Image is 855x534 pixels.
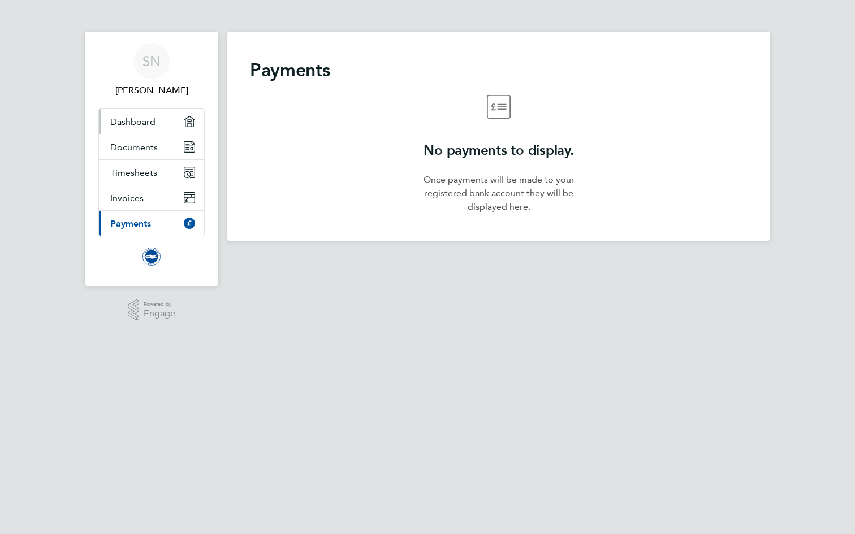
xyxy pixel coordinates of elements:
span: Powered by [144,299,175,309]
h2: No payments to display. [417,141,580,159]
span: Dashboard [110,116,156,127]
span: Engage [144,309,175,319]
p: Once payments will be made to your registered bank account they will be displayed here. [417,173,580,214]
span: Documents [110,142,158,153]
a: Dashboard [99,109,204,134]
span: Timesheets [110,167,157,178]
a: SN[PERSON_NAME] [98,43,205,97]
span: Invoices [110,193,144,203]
nav: Main navigation [85,32,218,286]
img: brightonandhovealbion-logo-retina.png [142,248,161,266]
a: Powered byEngage [128,299,176,321]
span: SN [142,54,161,68]
span: Payments [110,218,151,229]
span: Samuel Nicholson [98,84,205,97]
h2: Payments [250,59,748,81]
a: Documents [99,134,204,159]
a: Payments [99,211,204,236]
a: Go to home page [98,248,205,266]
a: Timesheets [99,160,204,185]
a: Invoices [99,185,204,210]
